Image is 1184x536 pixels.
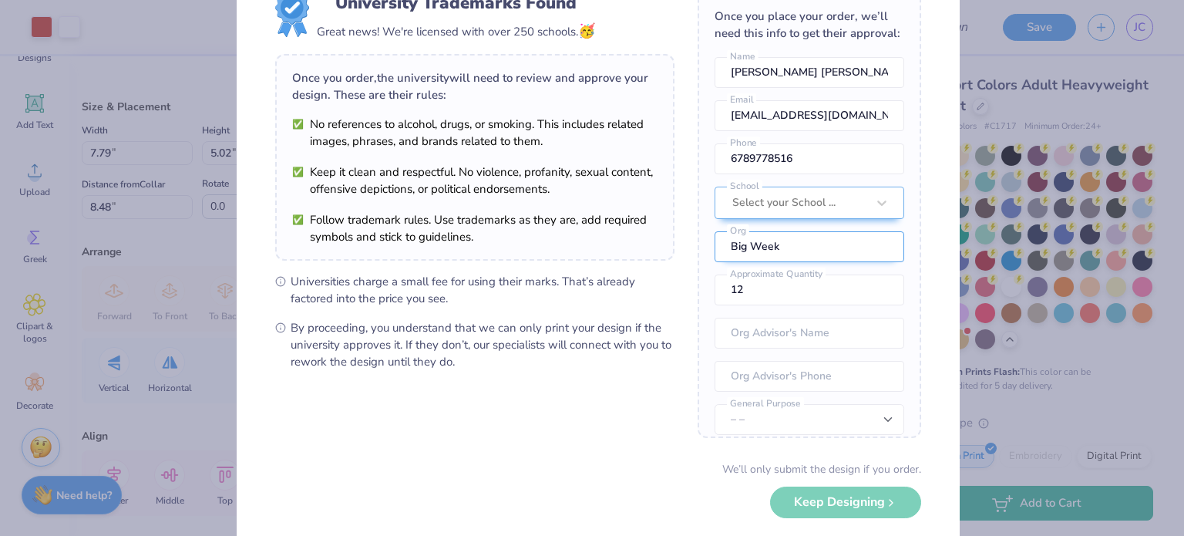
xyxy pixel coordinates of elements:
li: No references to alcohol, drugs, or smoking. This includes related images, phrases, and brands re... [292,116,658,150]
span: Universities charge a small fee for using their marks. That’s already factored into the price you... [291,273,674,307]
input: Org Advisor's Name [715,318,904,349]
input: Org Advisor's Phone [715,361,904,392]
span: By proceeding, you understand that we can only print your design if the university approves it. I... [291,319,674,370]
input: Phone [715,143,904,174]
div: We’ll only submit the design if you order. [722,461,921,477]
li: Follow trademark rules. Use trademarks as they are, add required symbols and stick to guidelines. [292,211,658,245]
li: Keep it clean and respectful. No violence, profanity, sexual content, offensive depictions, or po... [292,163,658,197]
input: Email [715,100,904,131]
div: Once you place your order, we’ll need this info to get their approval: [715,8,904,42]
input: Approximate Quantity [715,275,904,305]
div: Great news! We're licensed with over 250 schools. [317,21,595,42]
span: 🥳 [578,22,595,40]
input: Name [715,57,904,88]
input: Org [715,231,904,262]
div: Once you order, the university will need to review and approve your design. These are their rules: [292,69,658,103]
